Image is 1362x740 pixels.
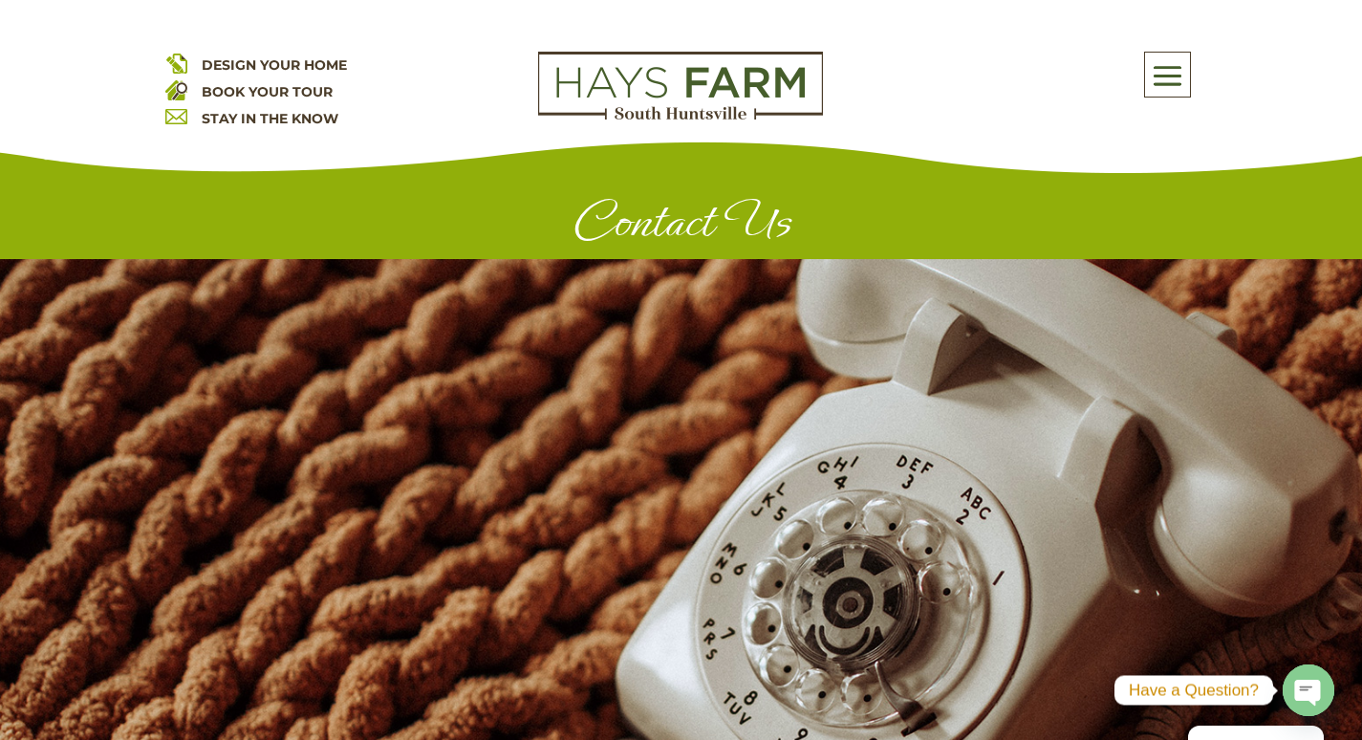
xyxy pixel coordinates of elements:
[538,52,823,120] img: Logo
[165,193,1198,259] h1: Contact Us
[165,78,187,100] img: book your home tour
[202,83,333,100] a: BOOK YOUR TOUR
[202,110,338,127] a: STAY IN THE KNOW
[538,107,823,124] a: hays farm homes huntsville development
